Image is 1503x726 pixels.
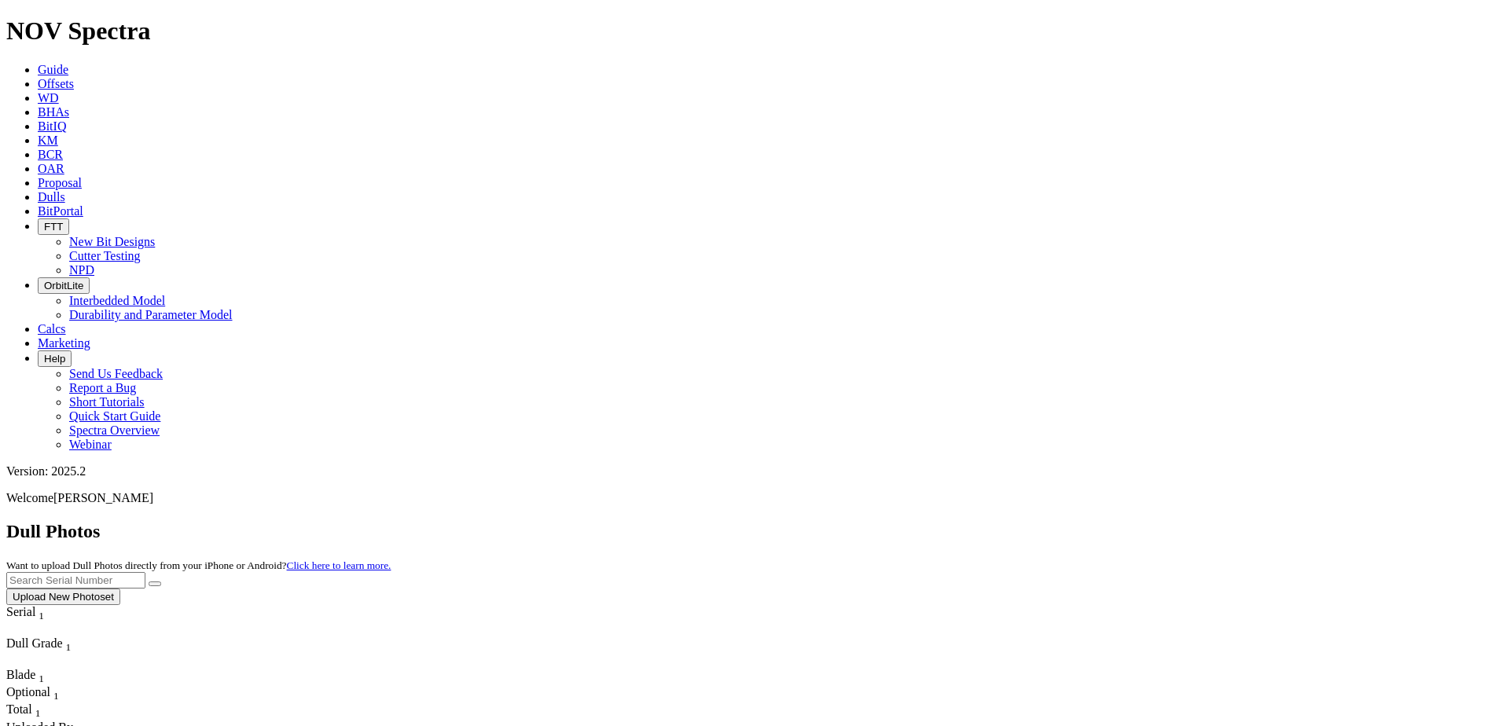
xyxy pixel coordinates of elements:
sub: 1 [66,641,72,653]
span: Sort None [66,636,72,650]
a: BCR [38,148,63,161]
div: Column Menu [6,622,73,636]
span: Optional [6,685,50,698]
sub: 1 [39,610,44,621]
sub: 1 [35,708,41,720]
a: OAR [38,162,64,175]
div: Sort None [6,702,61,720]
a: BitIQ [38,119,66,133]
div: Sort None [6,636,116,668]
button: OrbitLite [38,277,90,294]
a: Calcs [38,322,66,335]
a: New Bit Designs [69,235,155,248]
span: Serial [6,605,35,618]
button: Upload New Photoset [6,588,120,605]
div: Sort None [6,605,73,636]
sub: 1 [39,673,44,684]
sub: 1 [53,690,59,702]
a: Dulls [38,190,65,203]
a: Durability and Parameter Model [69,308,233,321]
div: Total Sort None [6,702,61,720]
h1: NOV Spectra [6,16,1497,46]
p: Welcome [6,491,1497,505]
span: Blade [6,668,35,681]
h2: Dull Photos [6,521,1497,542]
a: Spectra Overview [69,423,160,437]
div: Optional Sort None [6,685,61,702]
span: [PERSON_NAME] [53,491,153,504]
a: Proposal [38,176,82,189]
a: NPD [69,263,94,277]
div: Dull Grade Sort None [6,636,116,654]
span: Sort None [35,702,41,716]
a: Guide [38,63,68,76]
button: Help [38,350,72,367]
a: Marketing [38,336,90,350]
span: FTT [44,221,63,233]
span: Sort None [53,685,59,698]
input: Search Serial Number [6,572,145,588]
button: FTT [38,218,69,235]
a: WD [38,91,59,104]
div: Sort None [6,668,61,685]
a: BitPortal [38,204,83,218]
span: Total [6,702,32,716]
a: Report a Bug [69,381,136,394]
div: Sort None [6,685,61,702]
a: Short Tutorials [69,395,145,409]
span: Sort None [39,605,44,618]
span: Help [44,353,65,365]
span: Dull Grade [6,636,63,650]
a: Cutter Testing [69,249,141,262]
a: Send Us Feedback [69,367,163,380]
div: Blade Sort None [6,668,61,685]
a: Offsets [38,77,74,90]
div: Column Menu [6,654,116,668]
a: Quick Start Guide [69,409,160,423]
a: BHAs [38,105,69,119]
span: Sort None [39,668,44,681]
small: Want to upload Dull Photos directly from your iPhone or Android? [6,559,391,571]
a: Webinar [69,438,112,451]
div: Version: 2025.2 [6,464,1497,478]
a: KM [38,134,58,147]
span: OrbitLite [44,280,83,291]
a: Click here to learn more. [287,559,391,571]
a: Interbedded Model [69,294,165,307]
div: Serial Sort None [6,605,73,622]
